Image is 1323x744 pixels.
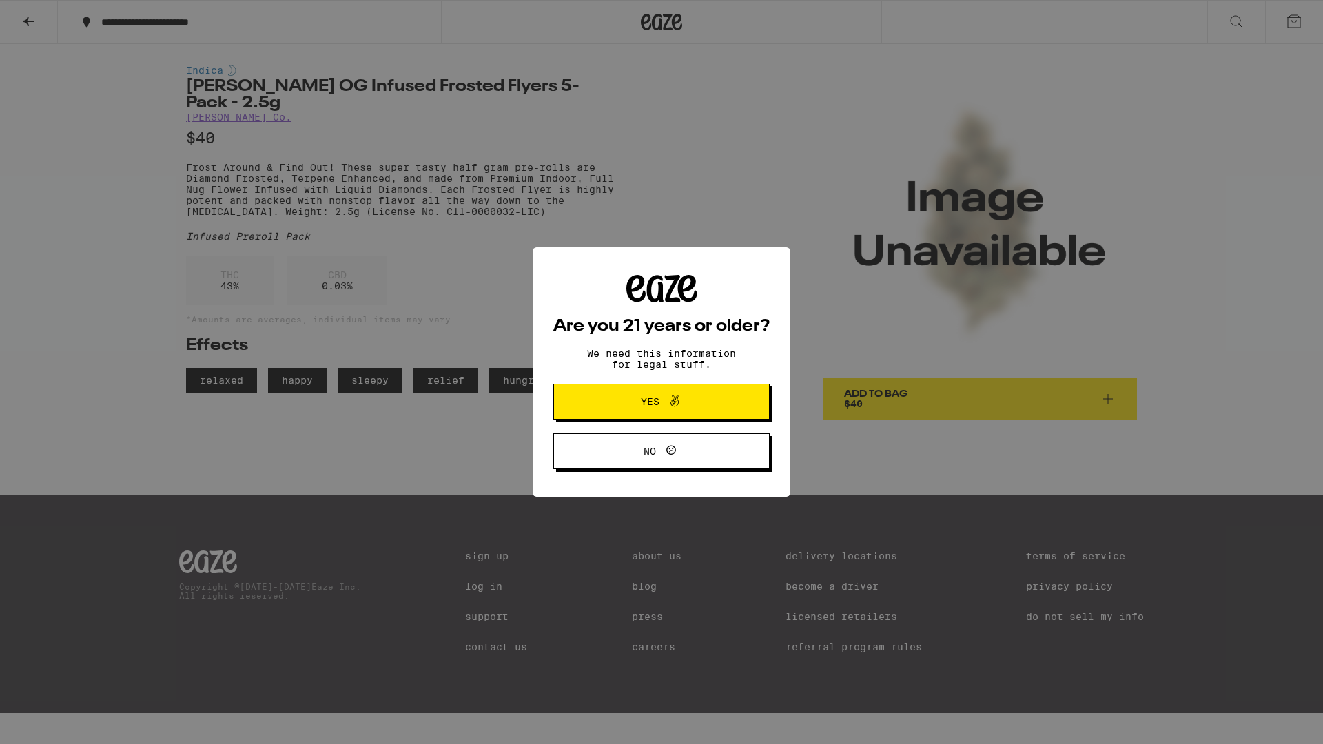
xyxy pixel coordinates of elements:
[553,384,770,420] button: Yes
[553,318,770,335] h2: Are you 21 years or older?
[575,348,748,370] p: We need this information for legal stuff.
[644,446,656,456] span: No
[641,397,659,406] span: Yes
[553,433,770,469] button: No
